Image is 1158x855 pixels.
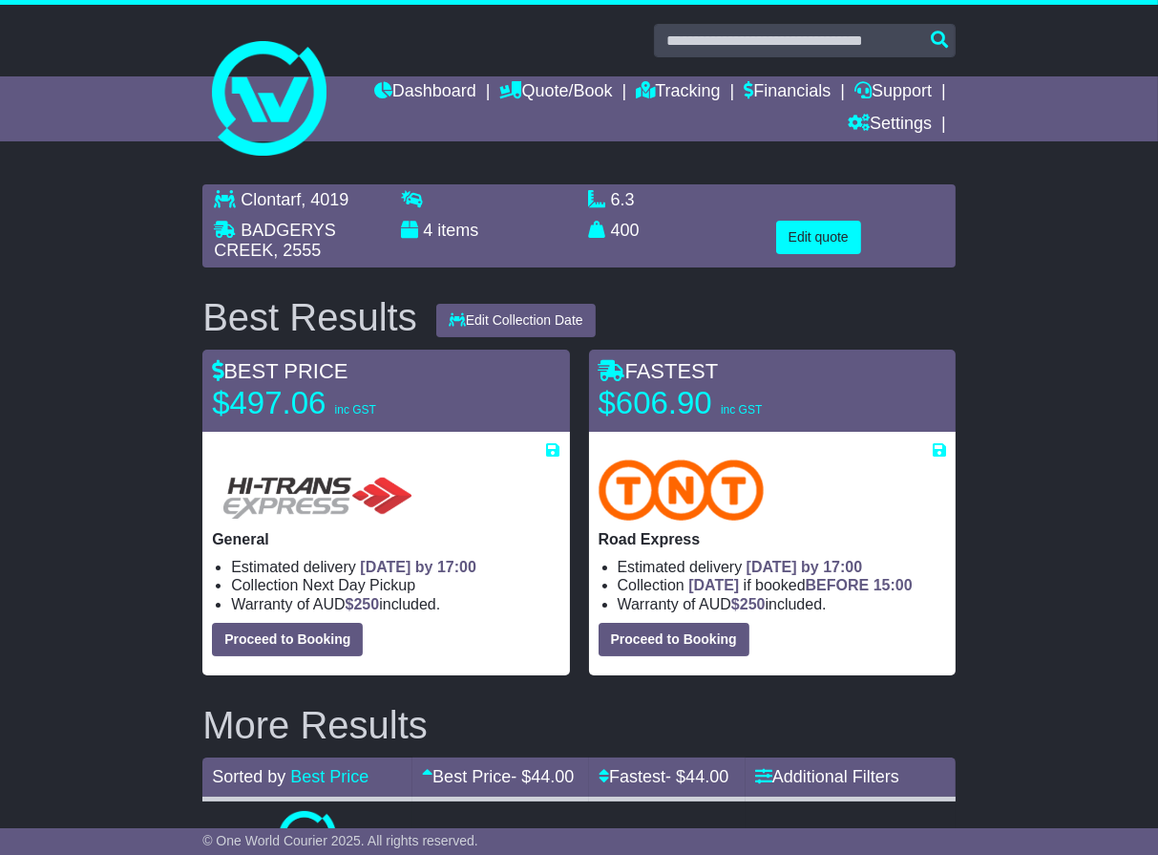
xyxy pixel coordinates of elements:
h2: More Results [202,704,956,746]
span: 6.3 [611,190,635,209]
span: if booked [688,577,912,593]
li: Estimated delivery [231,558,559,576]
span: $ [731,596,766,612]
span: FASTEST [599,359,719,383]
span: 400 [611,221,640,240]
img: HiTrans (Machship): General [212,460,420,521]
span: [DATE] [688,577,739,593]
a: Settings [848,109,932,141]
a: Best Price- $44.00 [422,767,574,786]
p: $606.90 [599,384,837,422]
a: Fastest- $44.00 [599,767,728,786]
a: Tracking [636,76,720,109]
li: Warranty of AUD included. [231,595,559,613]
span: © One World Courier 2025. All rights reserved. [202,833,478,848]
a: Additional Filters [755,767,899,786]
button: Proceed to Booking [599,623,749,656]
span: $ [346,596,380,612]
span: [DATE] by 17:00 [747,559,863,575]
span: 4 [423,221,432,240]
span: BEST PRICE [212,359,347,383]
a: Support [854,76,932,109]
span: inc GST [721,403,762,417]
a: Quote/Book [500,76,613,109]
a: Dashboard [374,76,476,109]
p: $497.06 [212,384,451,422]
span: 44.00 [531,767,574,786]
a: Best Price [290,767,368,786]
a: Financials [744,76,831,109]
span: Sorted by [212,767,285,786]
span: BEFORE [806,577,870,593]
span: [DATE] by 17:00 [360,559,476,575]
li: Collection [618,576,946,594]
button: Edit Collection Date [436,304,596,337]
span: items [437,221,478,240]
span: Next Day Pickup [303,577,415,593]
span: Clontarf [241,190,301,209]
span: - $ [665,767,728,786]
li: Warranty of AUD included. [618,595,946,613]
span: 44.00 [685,767,728,786]
span: , 4019 [301,190,348,209]
span: 250 [740,596,766,612]
img: TNT Domestic: Road Express [599,460,765,521]
span: 250 [354,596,380,612]
li: Collection [231,576,559,594]
span: , 2555 [273,241,321,260]
p: Road Express [599,530,946,548]
div: Best Results [193,296,427,338]
span: - $ [511,767,574,786]
button: Proceed to Booking [212,623,363,656]
li: Estimated delivery [618,558,946,576]
button: Edit quote [776,221,861,254]
span: BADGERYS CREEK [214,221,336,261]
span: 15:00 [874,577,913,593]
span: inc GST [335,403,376,417]
p: General [212,530,559,548]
